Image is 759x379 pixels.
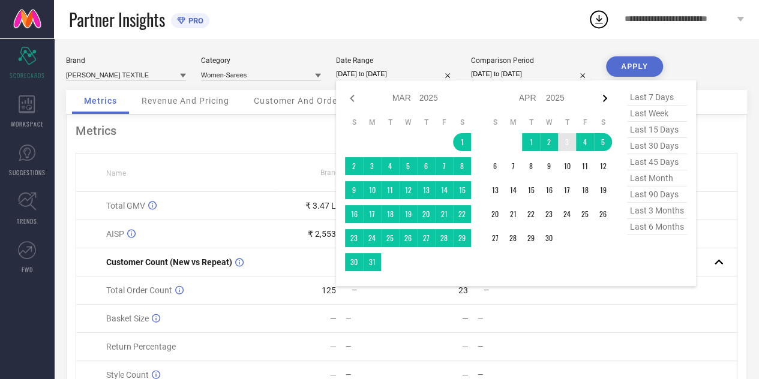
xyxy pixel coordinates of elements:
[345,118,363,127] th: Sunday
[627,154,687,170] span: last 45 days
[540,118,558,127] th: Wednesday
[594,133,612,151] td: Sat Apr 05 2025
[576,181,594,199] td: Fri Apr 18 2025
[627,187,687,203] span: last 90 days
[66,56,186,65] div: Brand
[453,181,471,199] td: Sat Mar 15 2025
[453,118,471,127] th: Saturday
[17,216,37,225] span: TRENDS
[606,56,663,77] button: APPLY
[627,219,687,235] span: last 6 months
[106,201,145,210] span: Total GMV
[478,314,538,323] div: —
[363,253,381,271] td: Mon Mar 31 2025
[435,157,453,175] td: Fri Mar 07 2025
[540,229,558,247] td: Wed Apr 30 2025
[540,157,558,175] td: Wed Apr 09 2025
[201,56,321,65] div: Category
[336,56,456,65] div: Date Range
[558,133,576,151] td: Thu Apr 03 2025
[381,229,399,247] td: Tue Mar 25 2025
[540,181,558,199] td: Wed Apr 16 2025
[336,68,456,80] input: Select date range
[471,68,591,80] input: Select comparison period
[346,314,406,323] div: —
[478,342,538,351] div: —
[594,118,612,127] th: Saturday
[558,157,576,175] td: Thu Apr 10 2025
[381,205,399,223] td: Tue Mar 18 2025
[320,169,360,177] span: Brand Value
[345,205,363,223] td: Sun Mar 16 2025
[484,286,489,294] span: —
[627,170,687,187] span: last month
[504,205,522,223] td: Mon Apr 21 2025
[345,229,363,247] td: Sun Mar 23 2025
[486,205,504,223] td: Sun Apr 20 2025
[381,118,399,127] th: Tuesday
[399,118,417,127] th: Wednesday
[69,7,165,32] span: Partner Insights
[363,181,381,199] td: Mon Mar 10 2025
[363,118,381,127] th: Monday
[598,91,612,106] div: Next month
[588,8,610,30] div: Open download list
[558,205,576,223] td: Thu Apr 24 2025
[558,118,576,127] th: Thursday
[540,133,558,151] td: Wed Apr 02 2025
[345,91,359,106] div: Previous month
[106,342,176,351] span: Return Percentage
[486,118,504,127] th: Sunday
[305,201,336,210] div: ₹ 3.47 L
[627,203,687,219] span: last 3 months
[352,286,357,294] span: —
[576,205,594,223] td: Fri Apr 25 2025
[106,257,232,267] span: Customer Count (New vs Repeat)
[345,253,363,271] td: Sun Mar 30 2025
[346,371,406,379] div: —
[142,96,229,106] span: Revenue And Pricing
[627,122,687,138] span: last 15 days
[522,133,540,151] td: Tue Apr 01 2025
[106,229,124,239] span: AISP
[435,118,453,127] th: Friday
[381,157,399,175] td: Tue Mar 04 2025
[76,124,737,138] div: Metrics
[486,181,504,199] td: Sun Apr 13 2025
[522,157,540,175] td: Tue Apr 08 2025
[627,106,687,122] span: last week
[10,71,45,80] span: SCORECARDS
[254,96,346,106] span: Customer And Orders
[453,229,471,247] td: Sat Mar 29 2025
[627,138,687,154] span: last 30 days
[504,181,522,199] td: Mon Apr 14 2025
[417,181,435,199] td: Thu Mar 13 2025
[399,205,417,223] td: Wed Mar 19 2025
[522,181,540,199] td: Tue Apr 15 2025
[435,229,453,247] td: Fri Mar 28 2025
[504,157,522,175] td: Mon Apr 07 2025
[11,119,44,128] span: WORKSPACE
[462,342,469,351] div: —
[522,205,540,223] td: Tue Apr 22 2025
[330,314,337,323] div: —
[478,371,538,379] div: —
[453,157,471,175] td: Sat Mar 08 2025
[381,181,399,199] td: Tue Mar 11 2025
[504,118,522,127] th: Monday
[627,89,687,106] span: last 7 days
[486,229,504,247] td: Sun Apr 27 2025
[185,16,203,25] span: PRO
[576,157,594,175] td: Fri Apr 11 2025
[417,205,435,223] td: Thu Mar 20 2025
[106,314,149,323] span: Basket Size
[399,157,417,175] td: Wed Mar 05 2025
[345,157,363,175] td: Sun Mar 02 2025
[22,265,33,274] span: FWD
[558,181,576,199] td: Thu Apr 17 2025
[346,342,406,351] div: —
[486,157,504,175] td: Sun Apr 06 2025
[84,96,117,106] span: Metrics
[453,205,471,223] td: Sat Mar 22 2025
[435,205,453,223] td: Fri Mar 21 2025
